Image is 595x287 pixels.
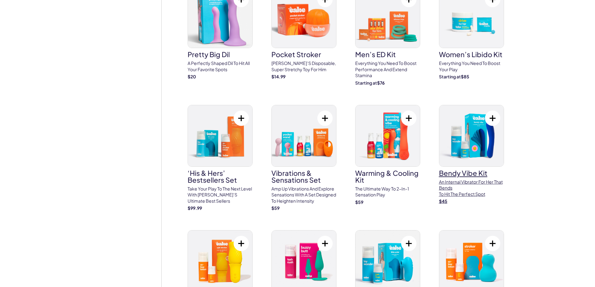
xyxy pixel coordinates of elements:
[355,186,420,198] p: The ultimate way to 2-in-1 sensation play
[355,105,420,205] a: Warming & Cooling KitWarming & Cooling KitThe ultimate way to 2-in-1 sensation play$59
[271,186,336,204] p: Amp up vibrations and explore sensations with a set designed to heighten intensity
[271,60,336,72] p: [PERSON_NAME]’s disposable, super stretchy toy for him
[188,170,253,183] h3: ‘His & Hers’ Bestsellers Set
[271,105,336,211] a: Vibrations & Sensations SetVibrations & Sensations SetAmp up vibrations and explore sensations wi...
[355,51,420,58] h3: Men’s ED Kit
[461,74,469,79] strong: $ 85
[439,198,447,204] strong: $ 45
[439,105,504,205] a: Bendy Vibe KitBendy Vibe KitAn internal vibrator for her that bendsto hit the perfect spot$45
[439,170,504,176] h3: Bendy Vibe Kit
[355,105,420,166] img: Warming & Cooling Kit
[271,51,336,58] h3: pocket stroker
[355,80,377,86] span: Starting at
[355,60,420,79] p: Everything You need to boost performance and extend Stamina
[188,60,253,72] p: A perfectly shaped Dil to hit all your favorite spots
[439,179,504,197] p: An internal vibrator for her that bends to hit the perfect spot
[188,205,202,211] strong: $ 99.99
[271,170,336,183] h3: Vibrations & Sensations Set
[272,105,336,166] img: Vibrations & Sensations Set
[439,74,461,79] span: Starting at
[355,170,420,183] h3: Warming & Cooling Kit
[188,105,253,211] a: ‘His & Hers’ Bestsellers Set‘His & Hers’ Bestsellers SetTake your play to the next level with [PE...
[188,105,252,166] img: ‘His & Hers’ Bestsellers Set
[439,60,504,72] p: Everything you need to Boost Your Play
[271,205,280,211] strong: $ 59
[377,80,385,86] strong: $ 76
[439,105,504,166] img: Bendy Vibe Kit
[271,74,285,79] strong: $ 14.99
[188,186,253,204] p: Take your play to the next level with [PERSON_NAME]’s ultimate best sellers
[439,51,504,58] h3: Women’s Libido Kit
[188,51,253,58] h3: pretty big dil
[188,74,196,79] strong: $ 20
[355,199,363,205] strong: $ 59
